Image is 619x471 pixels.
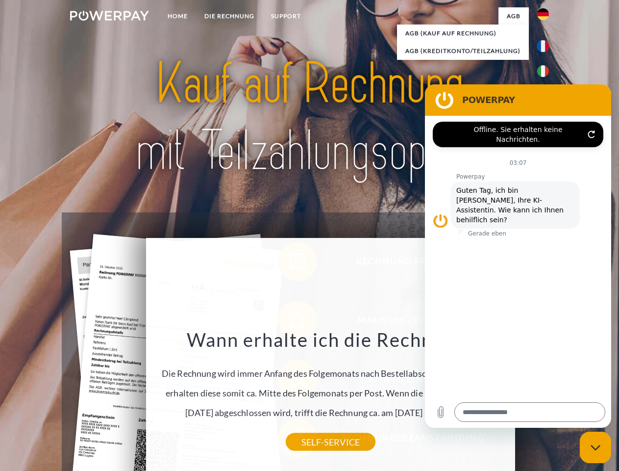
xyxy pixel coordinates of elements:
[196,7,263,25] a: DIE RECHNUNG
[537,8,549,20] img: de
[152,328,510,442] div: Die Rechnung wird immer Anfang des Folgemonats nach Bestellabschluss generiert. Sie erhalten dies...
[397,25,529,42] a: AGB (Kauf auf Rechnung)
[286,433,375,451] a: SELF-SERVICE
[498,7,529,25] a: agb
[397,42,529,60] a: AGB (Kreditkonto/Teilzahlung)
[537,40,549,52] img: fr
[537,65,549,77] img: it
[425,84,611,428] iframe: Messaging-Fenster
[152,328,510,351] h3: Wann erhalte ich die Rechnung?
[159,7,196,25] a: Home
[94,47,525,188] img: title-powerpay_de.svg
[580,432,611,463] iframe: Schaltfläche zum Öffnen des Messaging-Fensters; Konversation läuft
[70,11,149,21] img: logo-powerpay-white.svg
[263,7,309,25] a: SUPPORT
